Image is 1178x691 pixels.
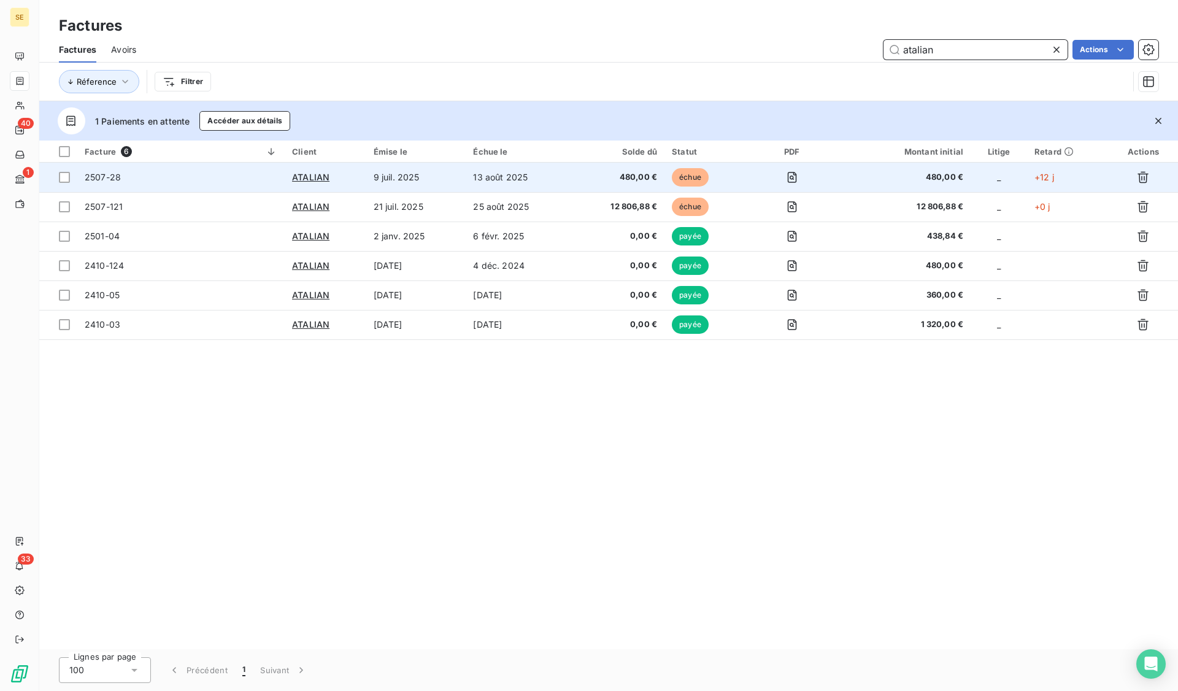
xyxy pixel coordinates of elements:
span: 40 [18,118,34,129]
div: SE [10,7,29,27]
div: PDF [754,147,830,156]
span: _ [997,290,1001,300]
span: 480,00 € [844,260,963,272]
div: Statut [672,147,739,156]
span: 2410-05 [85,290,120,300]
button: Suivant [253,657,315,683]
span: +12 j [1034,172,1054,182]
span: payée [672,315,709,334]
td: 6 févr. 2025 [466,222,572,251]
td: 9 juil. 2025 [366,163,466,192]
span: ATALIAN [292,201,329,212]
button: Actions [1072,40,1134,60]
span: +0 j [1034,201,1050,212]
button: Filtrer [155,72,211,91]
span: ATALIAN [292,172,329,182]
span: 0,00 € [580,318,657,331]
span: Réference [77,77,117,87]
span: 0,00 € [580,260,657,272]
span: 1 [242,664,245,676]
span: ATALIAN [292,319,329,330]
div: Litige [978,147,1020,156]
span: _ [997,319,1001,330]
span: 0,00 € [580,230,657,242]
td: 4 déc. 2024 [466,251,572,280]
span: ATALIAN [292,290,329,300]
span: 1 [23,167,34,178]
span: _ [997,172,1001,182]
img: Logo LeanPay [10,664,29,684]
span: _ [997,231,1001,241]
div: Actions [1116,147,1171,156]
span: _ [997,260,1001,271]
span: 2410-124 [85,260,124,271]
span: ATALIAN [292,260,329,271]
td: [DATE] [466,310,572,339]
span: payée [672,227,709,245]
span: payée [672,286,709,304]
span: échue [672,168,709,187]
button: Précédent [161,657,235,683]
a: 40 [10,120,29,140]
td: [DATE] [366,251,466,280]
span: payée [672,257,709,275]
span: 438,84 € [844,230,963,242]
span: ATALIAN [292,231,329,241]
div: Solde dû [580,147,657,156]
button: 1 [235,657,253,683]
input: Rechercher [883,40,1068,60]
button: Accéder aux détails [199,111,290,131]
span: _ [997,201,1001,212]
span: 480,00 € [844,171,963,183]
div: Échue le [473,147,564,156]
td: [DATE] [466,280,572,310]
td: [DATE] [366,310,466,339]
span: 12 806,88 € [580,201,657,213]
td: [DATE] [366,280,466,310]
span: 2507-121 [85,201,123,212]
span: Factures [59,44,96,56]
span: 1 320,00 € [844,318,963,331]
span: Avoirs [111,44,136,56]
td: 25 août 2025 [466,192,572,222]
h3: Factures [59,15,122,37]
span: 1 Paiements en attente [95,115,190,128]
span: 0,00 € [580,289,657,301]
span: 360,00 € [844,289,963,301]
td: 21 juil. 2025 [366,192,466,222]
span: échue [672,198,709,216]
span: 12 806,88 € [844,201,963,213]
div: Émise le [374,147,459,156]
div: Montant initial [844,147,963,156]
span: 6 [121,146,132,157]
div: Client [292,147,359,156]
span: 2507-28 [85,172,121,182]
div: Open Intercom Messenger [1136,649,1166,679]
span: 2410-03 [85,319,120,330]
span: 33 [18,554,34,565]
td: 13 août 2025 [466,163,572,192]
span: 2501-04 [85,231,120,241]
a: 1 [10,169,29,189]
span: Facture [85,147,116,156]
div: Retard [1034,147,1101,156]
td: 2 janv. 2025 [366,222,466,251]
span: 480,00 € [580,171,657,183]
span: 100 [69,664,84,676]
button: Réference [59,70,139,93]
